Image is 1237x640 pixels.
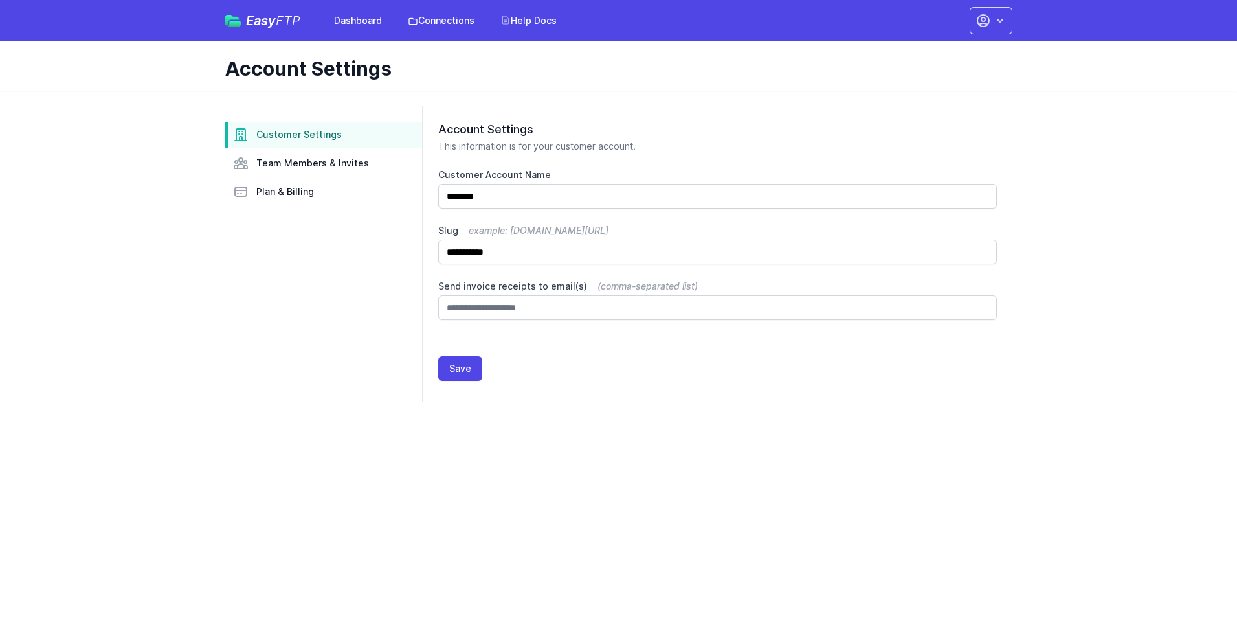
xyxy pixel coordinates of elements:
a: Help Docs [493,9,564,32]
a: Customer Settings [225,122,422,148]
h2: Account Settings [438,122,997,137]
a: Dashboard [326,9,390,32]
label: Send invoice receipts to email(s) [438,280,997,293]
button: Save [438,356,482,381]
label: Customer Account Name [438,168,997,181]
a: Plan & Billing [225,179,422,205]
label: Slug [438,224,997,237]
a: Connections [400,9,482,32]
span: Team Members & Invites [256,157,369,170]
span: (comma-separated list) [597,280,698,291]
span: Easy [246,14,300,27]
img: easyftp_logo.png [225,15,241,27]
a: Team Members & Invites [225,150,422,176]
p: This information is for your customer account. [438,140,997,153]
span: Plan & Billing [256,185,314,198]
a: EasyFTP [225,14,300,27]
span: example: [DOMAIN_NAME][URL] [469,225,608,236]
span: FTP [276,13,300,29]
span: Customer Settings [256,128,342,141]
h1: Account Settings [225,57,1002,80]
